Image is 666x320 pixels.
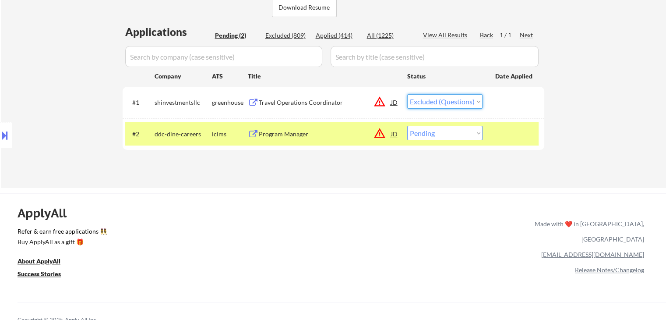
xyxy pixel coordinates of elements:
div: Made with ❤️ in [GEOGRAPHIC_DATA], [GEOGRAPHIC_DATA] [531,216,644,247]
div: Pending (2) [215,31,259,40]
div: icims [212,130,248,139]
u: Success Stories [18,270,61,277]
a: Release Notes/Changelog [575,266,644,274]
div: Company [155,72,212,81]
div: Status [407,68,483,84]
div: Applied (414) [316,31,359,40]
a: About ApplyAll [18,257,73,268]
div: ApplyAll [18,206,77,220]
div: 1 / 1 [500,31,520,39]
div: ATS [212,72,248,81]
input: Search by company (case sensitive) [125,46,322,67]
button: warning_amber [374,96,386,108]
div: Title [248,72,399,81]
div: greenhouse [212,98,248,107]
div: Program Manager [259,130,391,139]
div: Date Applied [495,72,534,81]
div: Buy ApplyAll as a gift 🎁 [18,239,105,245]
a: Buy ApplyAll as a gift 🎁 [18,238,105,249]
button: warning_amber [374,127,386,139]
a: Refer & earn free applications 👯‍♀️ [18,228,352,238]
div: JD [390,94,399,110]
a: Success Stories [18,270,73,281]
div: JD [390,126,399,142]
a: [EMAIL_ADDRESS][DOMAIN_NAME] [541,251,644,258]
div: Back [480,31,494,39]
u: About ApplyAll [18,257,60,265]
div: ddc-dine-careers [155,130,212,139]
div: Applications [125,27,212,37]
input: Search by title (case sensitive) [331,46,539,67]
div: Excluded (809) [265,31,309,40]
div: Travel Operations Coordinator [259,98,391,107]
div: View All Results [423,31,470,39]
div: Next [520,31,534,39]
div: shinvestmentsllc [155,98,212,107]
div: All (1225) [367,31,411,40]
